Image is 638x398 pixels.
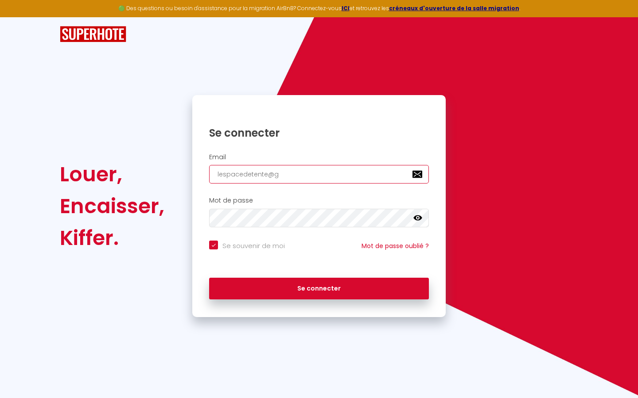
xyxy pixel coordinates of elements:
[209,278,429,300] button: Se connecter
[60,190,164,222] div: Encaisser,
[342,4,350,12] a: ICI
[209,126,429,140] h1: Se connecter
[209,197,429,204] h2: Mot de passe
[7,4,34,30] button: Ouvrir le widget de chat LiveChat
[389,4,519,12] a: créneaux d'ouverture de la salle migration
[209,153,429,161] h2: Email
[362,241,429,250] a: Mot de passe oublié ?
[60,158,164,190] div: Louer,
[60,26,126,42] img: SuperHote logo
[209,165,429,184] input: Ton Email
[60,222,164,254] div: Kiffer.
